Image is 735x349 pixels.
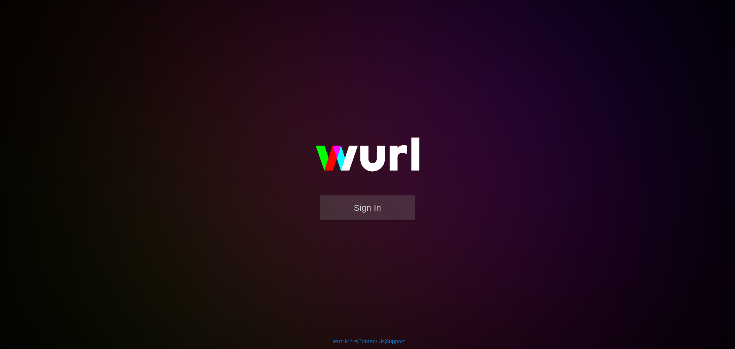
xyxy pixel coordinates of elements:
img: wurl-logo-on-black-223613ac3d8ba8fe6dc639794a292ebdb59501304c7dfd60c99c58986ef67473.svg [291,121,444,195]
button: Sign In [320,195,415,220]
a: Support [386,338,405,344]
div: | | [330,338,405,345]
a: Contact Us [358,338,385,344]
a: Learn More [330,338,357,344]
